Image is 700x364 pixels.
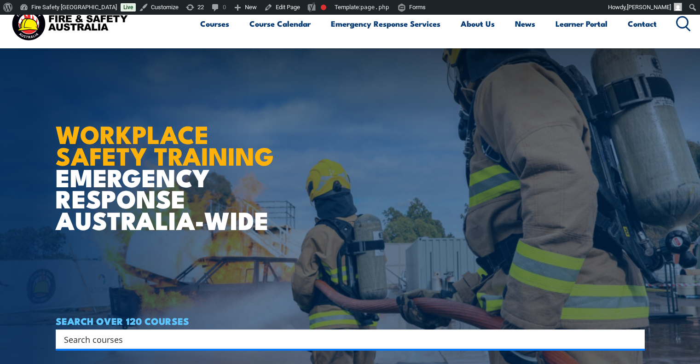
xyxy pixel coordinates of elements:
[66,333,626,346] form: Search form
[627,4,671,11] span: [PERSON_NAME]
[461,12,495,36] a: About Us
[64,332,625,346] input: Search input
[331,12,440,36] a: Emergency Response Services
[515,12,535,36] a: News
[321,5,326,10] div: Needs improvement
[56,316,645,326] h4: SEARCH OVER 120 COURSES
[56,114,274,174] strong: WORKPLACE SAFETY TRAINING
[121,3,136,12] a: Live
[200,12,229,36] a: Courses
[56,100,281,231] h1: EMERGENCY RESPONSE AUSTRALIA-WIDE
[249,12,311,36] a: Course Calendar
[629,333,642,346] button: Search magnifier button
[555,12,607,36] a: Learner Portal
[360,4,389,11] span: page.php
[628,12,657,36] a: Contact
